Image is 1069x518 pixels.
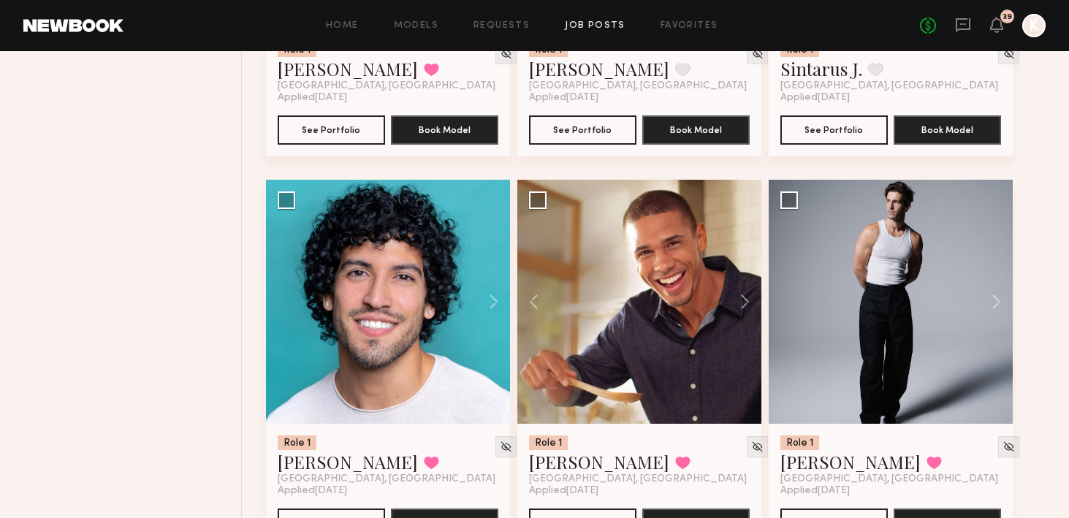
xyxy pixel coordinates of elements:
div: Applied [DATE] [278,485,498,497]
button: See Portfolio [278,115,385,145]
a: Requests [473,21,530,31]
a: Favorites [661,21,718,31]
img: Unhide Model [1003,441,1015,453]
a: Book Model [642,123,750,135]
button: Book Model [391,115,498,145]
a: [PERSON_NAME] [780,450,921,473]
img: Unhide Model [751,47,764,60]
div: Applied [DATE] [780,92,1001,104]
img: Unhide Model [500,441,512,453]
div: 39 [1003,13,1012,21]
button: Book Model [642,115,750,145]
a: Sintarus J. [780,57,862,80]
button: Book Model [894,115,1001,145]
div: Role 1 [278,435,316,450]
div: Role 1 [780,435,819,450]
div: Applied [DATE] [529,485,750,497]
span: [GEOGRAPHIC_DATA], [GEOGRAPHIC_DATA] [780,80,998,92]
button: See Portfolio [780,115,888,145]
span: [GEOGRAPHIC_DATA], [GEOGRAPHIC_DATA] [278,473,495,485]
a: Book Model [391,123,498,135]
div: Applied [DATE] [780,485,1001,497]
img: Unhide Model [500,47,512,60]
span: [GEOGRAPHIC_DATA], [GEOGRAPHIC_DATA] [529,473,747,485]
div: Role 1 [529,435,568,450]
div: Applied [DATE] [278,92,498,104]
a: Job Posts [565,21,625,31]
a: [PERSON_NAME] [529,450,669,473]
a: [PERSON_NAME] [278,57,418,80]
a: Home [326,21,359,31]
a: Models [394,21,438,31]
img: Unhide Model [751,441,764,453]
div: Applied [DATE] [529,92,750,104]
a: [PERSON_NAME] [529,57,669,80]
img: Unhide Model [1003,47,1015,60]
a: Book Model [894,123,1001,135]
a: [PERSON_NAME] [278,450,418,473]
button: See Portfolio [529,115,636,145]
span: [GEOGRAPHIC_DATA], [GEOGRAPHIC_DATA] [278,80,495,92]
a: K [1022,14,1046,37]
span: [GEOGRAPHIC_DATA], [GEOGRAPHIC_DATA] [780,473,998,485]
span: [GEOGRAPHIC_DATA], [GEOGRAPHIC_DATA] [529,80,747,92]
